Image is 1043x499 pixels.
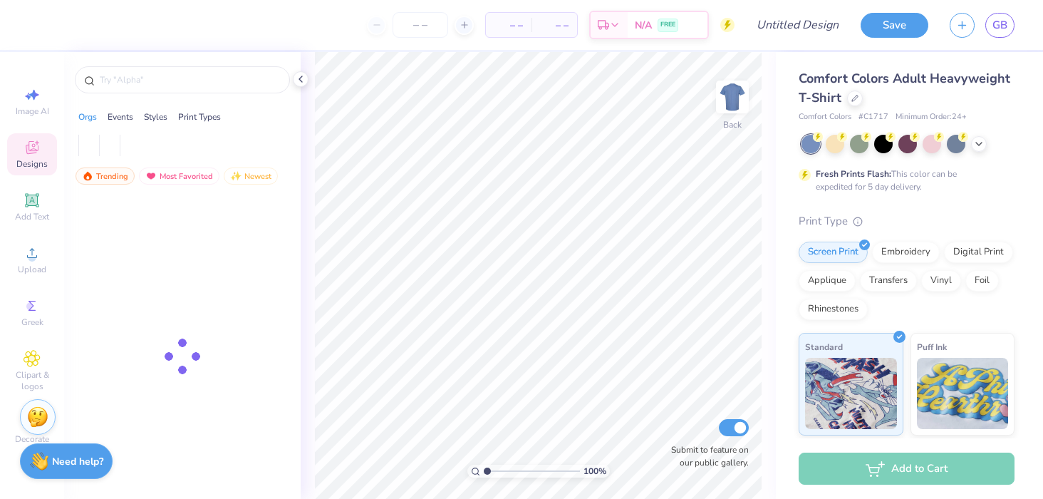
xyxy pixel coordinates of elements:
div: Embroidery [872,242,940,263]
strong: Fresh Prints Flash: [816,168,891,180]
input: – – [393,12,448,38]
div: Orgs [78,110,97,123]
span: Standard [805,339,843,354]
div: Transfers [860,270,917,292]
div: This color can be expedited for 5 day delivery. [816,168,991,193]
label: Submit to feature on our public gallery. [663,443,749,469]
div: Rhinestones [799,299,868,320]
img: most_fav.gif [145,171,157,181]
span: N/A [635,18,652,33]
span: – – [494,18,523,33]
span: Minimum Order: 24 + [896,111,967,123]
div: Newest [224,168,278,185]
span: Comfort Colors [799,111,851,123]
input: Try "Alpha" [98,73,281,87]
strong: Need help? [52,455,103,468]
img: Back [718,83,747,111]
div: Vinyl [921,270,961,292]
span: Add Text [15,211,49,222]
div: Screen Print [799,242,868,263]
div: Print Types [178,110,221,123]
div: Most Favorited [139,168,219,185]
span: FREE [660,20,675,30]
span: 100 % [583,465,606,478]
div: Digital Print [944,242,1013,263]
div: Events [108,110,133,123]
div: Applique [799,270,856,292]
span: Clipart & logos [7,369,57,392]
span: Designs [16,158,48,170]
a: GB [985,13,1015,38]
span: – – [540,18,569,33]
div: Styles [144,110,167,123]
button: Save [861,13,928,38]
div: Back [723,118,742,131]
img: Standard [805,358,897,429]
span: Greek [21,317,43,328]
span: Image AI [16,106,49,117]
span: Decorate [15,433,49,445]
div: Foil [965,270,999,292]
span: Comfort Colors Adult Heavyweight T-Shirt [799,70,1010,106]
span: # C1717 [858,111,888,123]
img: Puff Ink [917,358,1009,429]
span: GB [992,17,1007,34]
span: Puff Ink [917,339,947,354]
img: Newest.gif [230,171,242,181]
div: Trending [76,168,135,185]
div: Print Type [799,213,1015,230]
img: trending.gif [82,171,93,181]
input: Untitled Design [745,11,850,39]
span: Upload [18,264,46,275]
